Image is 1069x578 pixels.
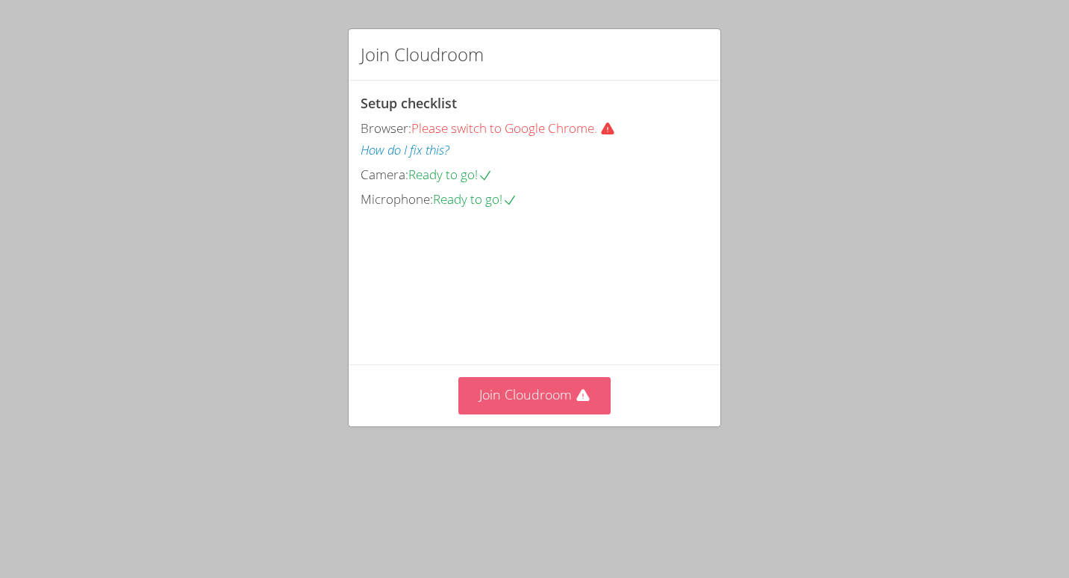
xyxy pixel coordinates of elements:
span: Setup checklist [361,94,457,112]
button: How do I fix this? [361,140,449,161]
span: Ready to go! [408,166,493,183]
button: Join Cloudroom [458,377,611,414]
span: Please switch to Google Chrome. [411,119,627,137]
h2: Join Cloudroom [361,41,484,68]
span: Microphone: [361,190,433,208]
span: Browser: [361,119,411,137]
span: Ready to go! [433,190,517,208]
span: Camera: [361,166,408,183]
